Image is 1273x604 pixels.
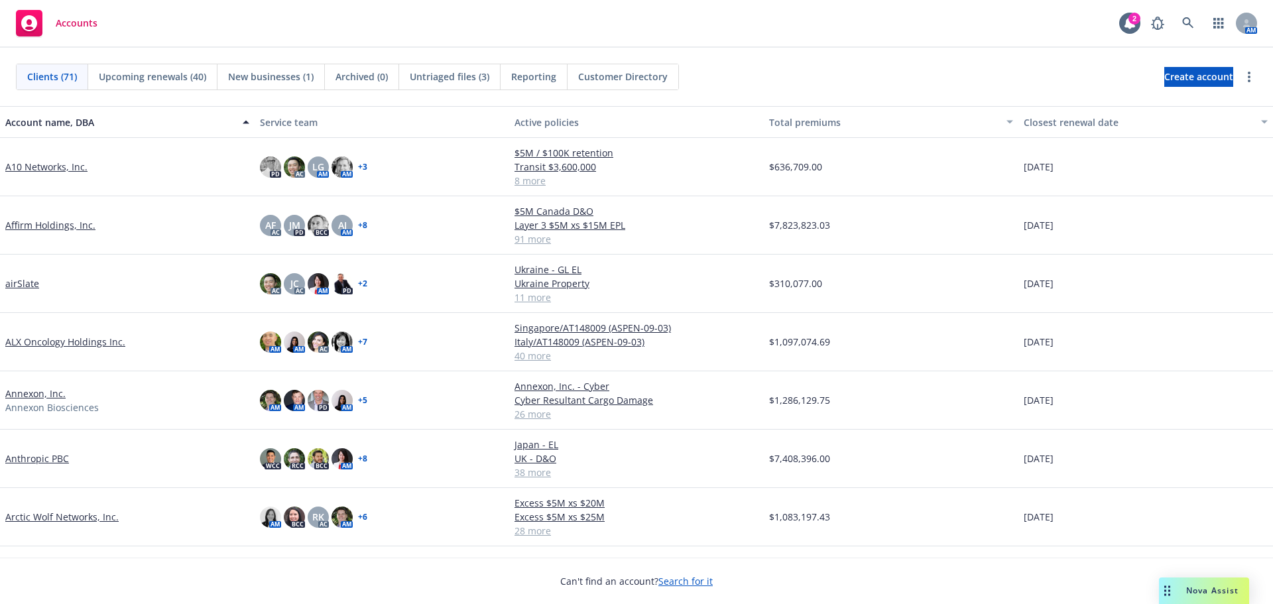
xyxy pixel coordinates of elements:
a: Anthropic PBC [5,452,69,465]
a: + 8 [358,221,367,229]
span: Reporting [511,70,556,84]
button: Service team [255,106,509,138]
a: 40 more [515,349,758,363]
div: 2 [1128,13,1140,25]
span: Create account [1164,64,1233,90]
span: $7,408,396.00 [769,452,830,465]
a: + 6 [358,513,367,521]
a: 8 more [515,174,758,188]
span: $636,709.00 [769,160,822,174]
a: India Local Policy [515,554,758,568]
a: 91 more [515,232,758,246]
a: Ukraine Property [515,276,758,290]
span: [DATE] [1024,218,1054,232]
div: Active policies [515,115,758,129]
span: [DATE] [1024,452,1054,465]
span: [DATE] [1024,160,1054,174]
span: [DATE] [1024,276,1054,290]
a: ALX Oncology Holdings Inc. [5,335,125,349]
img: photo [284,332,305,353]
span: [DATE] [1024,510,1054,524]
span: [DATE] [1024,393,1054,407]
img: photo [284,156,305,178]
img: photo [308,273,329,294]
span: Upcoming renewals (40) [99,70,206,84]
a: Layer 3 $5M xs $15M EPL [515,218,758,232]
a: Annexon, Inc. - Cyber [515,379,758,393]
img: photo [260,390,281,411]
button: Active policies [509,106,764,138]
a: + 2 [358,280,367,288]
img: photo [308,448,329,469]
span: Archived (0) [335,70,388,84]
a: Switch app [1205,10,1232,36]
a: Japan - EL [515,438,758,452]
span: JM [289,218,300,232]
img: photo [260,156,281,178]
a: Excess $5M xs $25M [515,510,758,524]
a: Transit $3,600,000 [515,160,758,174]
a: Ukraine - GL EL [515,263,758,276]
img: photo [260,273,281,294]
a: 11 more [515,290,758,304]
img: photo [284,507,305,528]
a: Cyber Resultant Cargo Damage [515,393,758,407]
span: Untriaged files (3) [410,70,489,84]
a: Annexon, Inc. [5,387,66,400]
img: photo [308,332,329,353]
a: + 8 [358,455,367,463]
span: [DATE] [1024,335,1054,349]
span: RK [312,510,324,524]
img: photo [332,390,353,411]
img: photo [260,448,281,469]
a: Search for it [658,575,713,587]
div: Service team [260,115,504,129]
a: Italy/AT148009 (ASPEN-09-03) [515,335,758,349]
a: $5M / $100K retention [515,146,758,160]
a: Create account [1164,67,1233,87]
span: Nova Assist [1186,585,1239,596]
a: A10 Networks, Inc. [5,160,88,174]
img: photo [332,273,353,294]
span: $1,286,129.75 [769,393,830,407]
a: 38 more [515,465,758,479]
div: Account name, DBA [5,115,235,129]
a: 28 more [515,524,758,538]
a: + 5 [358,396,367,404]
a: Excess $5M xs $20M [515,496,758,510]
img: photo [284,390,305,411]
a: Affirm Holdings, Inc. [5,218,95,232]
img: photo [260,332,281,353]
button: Total premiums [764,106,1018,138]
span: JC [290,276,299,290]
a: Report a Bug [1144,10,1171,36]
a: airSlate [5,276,39,290]
a: + 7 [358,338,367,346]
span: $1,083,197.43 [769,510,830,524]
img: photo [260,507,281,528]
img: photo [332,332,353,353]
span: AJ [338,218,347,232]
a: Arctic Wolf Networks, Inc. [5,510,119,524]
button: Closest renewal date [1018,106,1273,138]
span: New businesses (1) [228,70,314,84]
span: AF [265,218,276,232]
div: Closest renewal date [1024,115,1253,129]
span: Can't find an account? [560,574,713,588]
a: Search [1175,10,1201,36]
a: $5M Canada D&O [515,204,758,218]
a: Accounts [11,5,103,42]
img: photo [332,448,353,469]
span: Customer Directory [578,70,668,84]
span: Accounts [56,18,97,29]
span: LG [312,160,324,174]
a: + 3 [358,163,367,171]
a: UK - D&O [515,452,758,465]
a: more [1241,69,1257,85]
button: Nova Assist [1159,577,1249,604]
img: photo [308,215,329,236]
